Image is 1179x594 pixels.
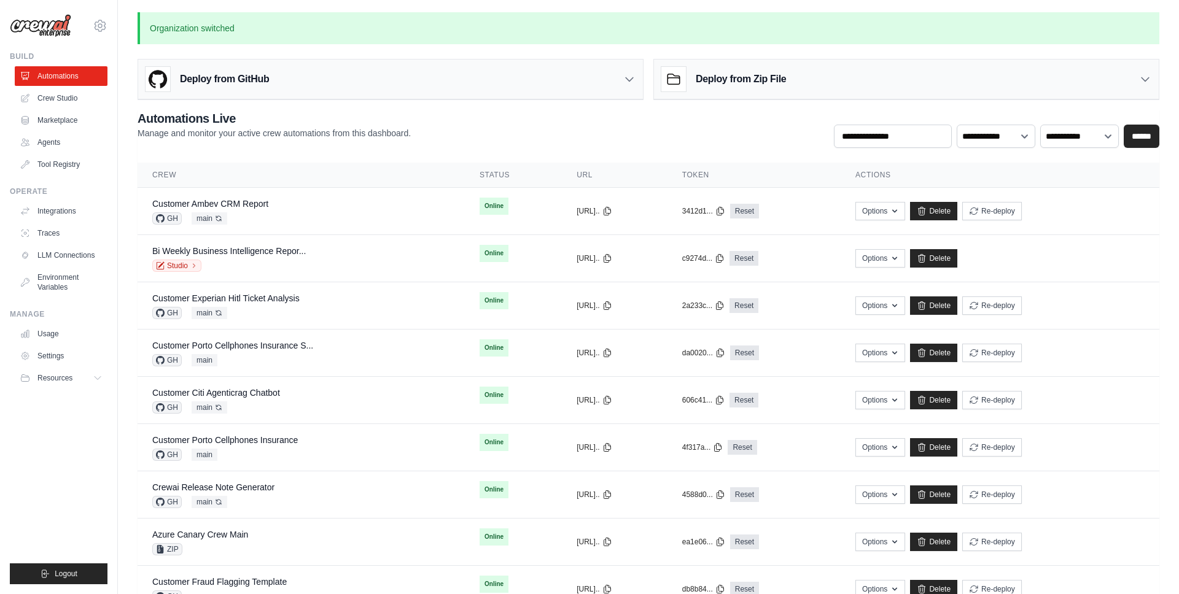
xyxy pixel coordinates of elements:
a: Delete [910,485,957,504]
a: Delete [910,438,957,457]
button: 2a233c... [682,301,725,310]
a: Customer Experian Hitl Ticket Analysis [152,293,300,303]
a: Customer Ambev CRM Report [152,199,268,209]
a: Customer Porto Cellphones Insurance [152,435,298,445]
th: URL [562,163,667,188]
button: Options [855,438,905,457]
a: Reset [730,298,758,313]
a: Settings [15,346,107,366]
th: Actions [841,163,1159,188]
span: main [192,307,227,319]
a: LLM Connections [15,245,107,265]
th: Token [667,163,841,188]
a: Reset [730,487,759,502]
a: Traces [15,223,107,243]
button: Options [855,202,905,220]
th: Crew [138,163,465,188]
span: Online [480,434,508,451]
span: main [192,496,227,508]
h2: Automations Live [138,110,411,127]
a: Crewai Release Note Generator [152,482,274,492]
h3: Deploy from GitHub [180,72,269,87]
button: Re-deploy [962,485,1022,504]
span: GH [152,212,182,225]
span: Online [480,576,508,593]
button: Resources [15,368,107,388]
a: Customer Porto Cellphones Insurance S... [152,341,313,350]
span: Logout [55,569,77,579]
a: Bi Weekly Business Intelligence Repor... [152,246,306,256]
a: Automations [15,66,107,86]
button: Re-deploy [962,438,1022,457]
a: Azure Canary Crew Main [152,530,248,539]
a: Delete [910,344,957,362]
span: Online [480,481,508,498]
h3: Deploy from Zip File [696,72,786,87]
div: Operate [10,187,107,196]
a: Reset [730,251,758,266]
button: ea1e06... [682,537,725,547]
a: Reset [730,393,758,407]
a: Delete [910,391,957,409]
th: Status [465,163,562,188]
p: Manage and monitor your active crew automations from this dashboard. [138,127,411,139]
span: Online [480,528,508,546]
button: 606c41... [682,395,725,405]
button: 3412d1... [682,206,725,216]
a: Customer Fraud Flagging Template [152,577,287,587]
span: Online [480,245,508,262]
a: Reset [730,534,759,549]
span: GH [152,496,182,508]
button: db8b84... [682,584,725,594]
a: Reset [728,440,757,455]
span: GH [152,401,182,414]
a: Reset [730,345,759,360]
button: Options [855,485,905,504]
button: Re-deploy [962,533,1022,551]
a: Customer Citi Agenticrag Chatbot [152,388,280,398]
span: GH [152,354,182,366]
a: Environment Variables [15,268,107,297]
a: Agents [15,133,107,152]
a: Crew Studio [15,88,107,108]
a: Studio [152,260,201,272]
p: Organization switched [138,12,1159,44]
div: Manage [10,309,107,319]
a: Delete [910,249,957,268]
img: Logo [10,14,71,37]
button: Re-deploy [962,296,1022,315]
a: Integrations [15,201,107,221]
button: Options [855,344,905,362]
span: Resources [37,373,72,383]
span: Online [480,339,508,357]
span: main [192,212,227,225]
button: da0020... [682,348,725,358]
button: Re-deploy [962,391,1022,409]
span: GH [152,449,182,461]
span: Online [480,198,508,215]
span: Online [480,387,508,404]
button: Re-deploy [962,344,1022,362]
button: c9274d... [682,253,725,263]
div: Build [10,52,107,61]
a: Reset [730,204,759,218]
a: Delete [910,296,957,315]
button: Options [855,249,905,268]
button: Logout [10,563,107,584]
span: GH [152,307,182,319]
button: Re-deploy [962,202,1022,220]
span: main [192,354,217,366]
span: main [192,449,217,461]
a: Marketplace [15,110,107,130]
button: 4588d0... [682,490,725,499]
span: Online [480,292,508,309]
button: 4f317a... [682,442,723,452]
a: Tool Registry [15,155,107,174]
a: Delete [910,202,957,220]
button: Options [855,533,905,551]
button: Options [855,296,905,315]
span: main [192,401,227,414]
a: Delete [910,533,957,551]
a: Usage [15,324,107,344]
img: GitHub Logo [146,67,170,91]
